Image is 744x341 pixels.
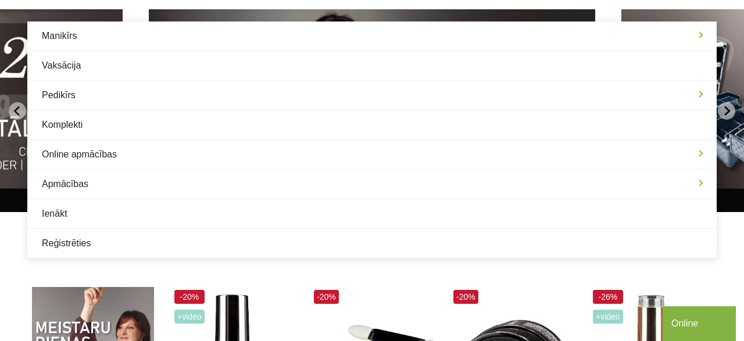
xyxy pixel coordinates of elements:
span: -20% [174,290,205,304]
button: Next slide [718,102,735,120]
a: Online apmācības [27,140,717,169]
span: -26% [593,290,623,304]
a: Reģistrēties [27,229,717,258]
a: Vaksācija [27,51,717,80]
span: +Video [593,310,623,324]
span: -20% [453,290,478,304]
iframe: chat widget [663,304,738,341]
a: Manikīrs [27,21,717,51]
a: Ienākt [27,199,717,228]
span: -20% [314,290,339,304]
button: Previous slide [9,102,26,120]
span: +Video [174,310,205,324]
a: Komplekti [27,110,717,139]
a: Apmācības [27,170,717,199]
a: Pedikīrs [27,81,717,110]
